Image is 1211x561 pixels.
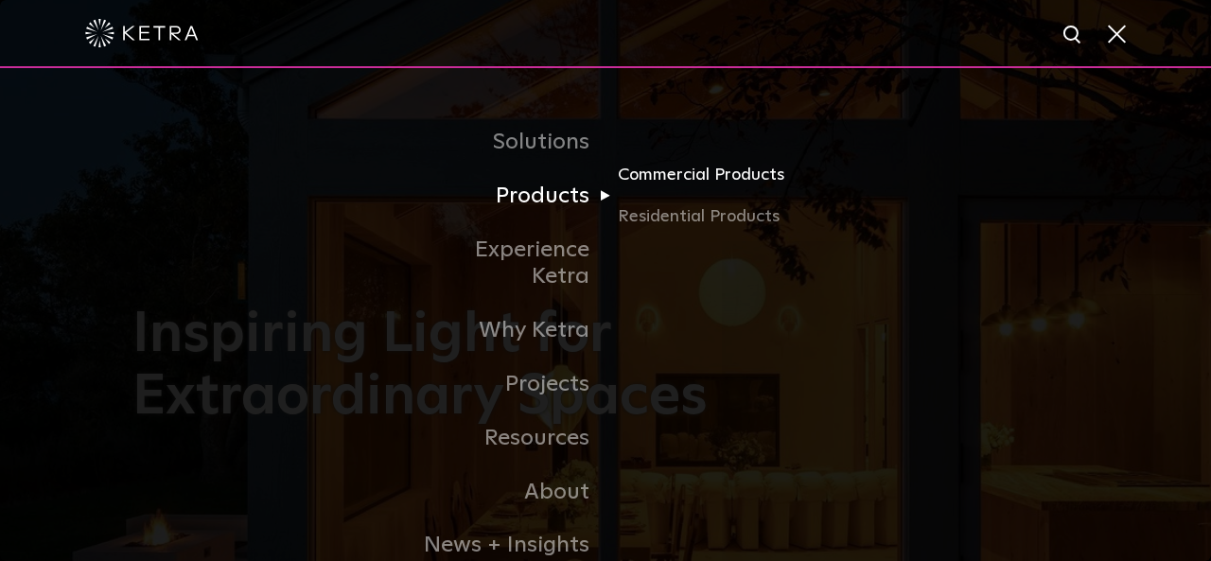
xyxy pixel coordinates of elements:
[1062,24,1085,47] img: search icon
[85,19,199,47] img: ketra-logo-2019-white
[412,412,605,465] a: Resources
[412,169,605,223] a: Products
[412,358,605,412] a: Projects
[412,304,605,358] a: Why Ketra
[618,162,799,203] a: Commercial Products
[412,115,605,169] a: Solutions
[618,203,799,231] a: Residential Products
[412,465,605,519] a: About
[412,223,605,305] a: Experience Ketra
